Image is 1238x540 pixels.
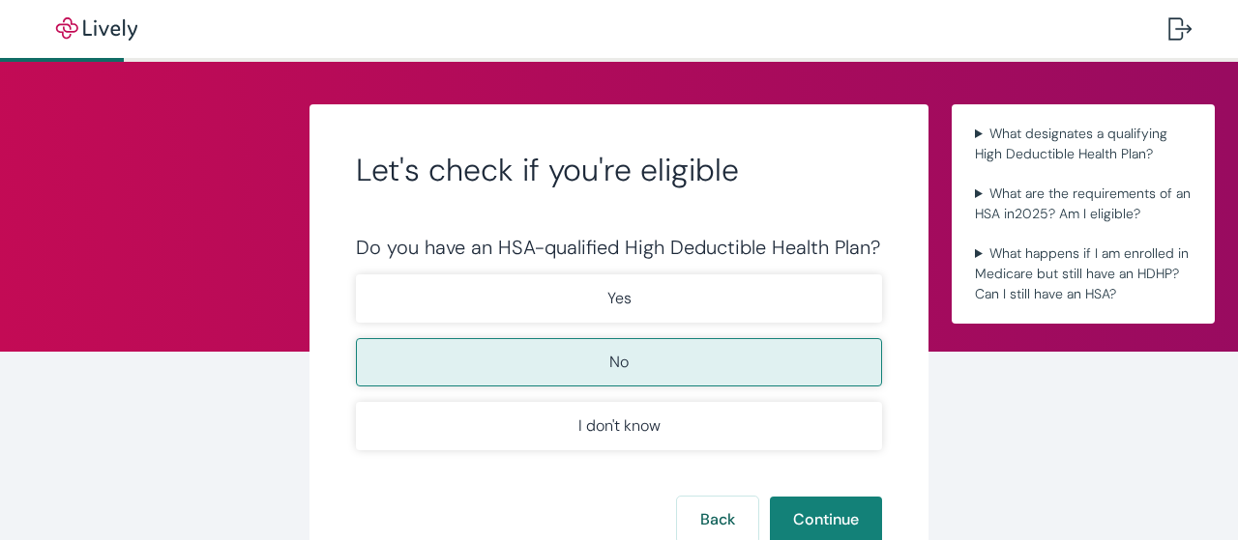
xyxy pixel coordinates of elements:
button: Log out [1153,6,1207,52]
button: Yes [356,274,882,323]
p: No [609,351,629,374]
p: Yes [607,287,632,310]
h2: Let's check if you're eligible [356,151,882,189]
summary: What are the requirements of an HSA in2025? Am I eligible? [967,180,1199,228]
summary: What designates a qualifying High Deductible Health Plan? [967,120,1199,168]
button: I don't know [356,402,882,450]
button: No [356,338,882,386]
div: Do you have an HSA-qualified High Deductible Health Plan? [356,236,882,259]
summary: What happens if I am enrolled in Medicare but still have an HDHP? Can I still have an HSA? [967,240,1199,308]
img: Lively [43,17,151,41]
p: I don't know [578,414,661,438]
